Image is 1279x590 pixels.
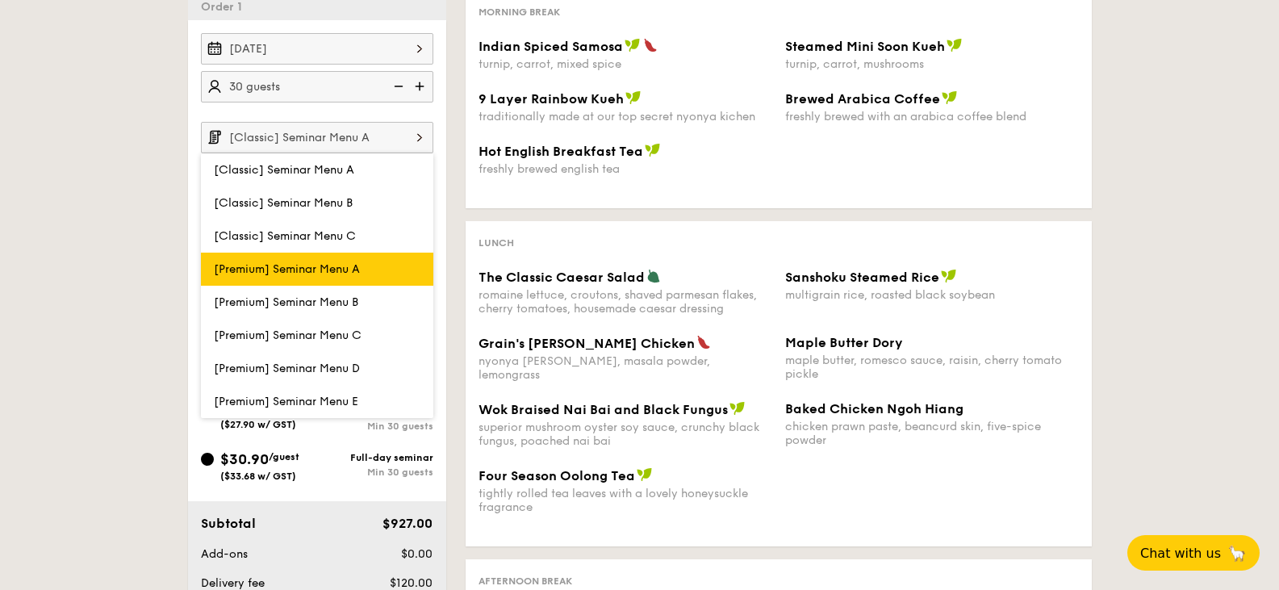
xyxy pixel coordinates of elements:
span: Lunch [479,237,514,249]
div: multigrain rice, roasted black soybean [785,288,1079,302]
div: turnip, carrot, mushrooms [785,57,1079,71]
div: traditionally made at our top secret nyonya kichen [479,110,772,123]
input: Event date [201,33,433,65]
span: $0.00 [401,547,433,561]
img: icon-vegan.f8ff3823.svg [625,90,642,105]
img: icon-vegan.f8ff3823.svg [645,143,661,157]
img: icon-reduce.1d2dbef1.svg [385,71,409,102]
span: 9 Layer Rainbow Kueh [479,91,624,107]
div: tightly rolled tea leaves with a lovely honeysuckle fragrance [479,487,772,514]
div: Full-day seminar [317,452,433,463]
span: [Classic] Seminar Menu C [214,229,356,243]
span: [Classic] Seminar Menu B [214,196,353,210]
span: Brewed Arabica Coffee [785,91,940,107]
span: $120.00 [390,576,433,590]
img: icon-vegan.f8ff3823.svg [729,401,746,416]
img: icon-spicy.37a8142b.svg [643,38,658,52]
span: Grain's [PERSON_NAME] Chicken [479,336,695,351]
div: turnip, carrot, mixed spice [479,57,772,71]
span: Four Season Oolong Tea [479,468,635,483]
span: 🦙 [1227,544,1247,563]
span: Add-ons [201,547,248,561]
span: Baked Chicken Ngoh Hiang [785,401,963,416]
div: maple butter, romesco sauce, raisin, cherry tomato pickle [785,354,1079,381]
span: The Classic Caesar Salad [479,270,645,285]
input: Number of guests [201,71,433,103]
div: Min 30 guests [317,467,433,478]
span: Delivery fee [201,576,265,590]
div: freshly brewed english tea [479,162,772,176]
span: [Premium] Seminar Menu D [214,362,360,375]
span: Wok Braised Nai Bai and Black Fungus [479,402,728,417]
img: icon-chevron-right.3c0dfbd6.svg [406,122,433,153]
span: Steamed Mini Soon Kueh [785,39,945,54]
img: icon-add.58712e84.svg [409,71,433,102]
span: [Premium] Seminar Menu C [214,328,362,342]
span: ($27.90 w/ GST) [220,419,296,430]
div: Min 30 guests [317,421,433,432]
div: superior mushroom oyster soy sauce, crunchy black fungus, poached nai bai [479,421,772,448]
span: $927.00 [382,516,433,531]
img: icon-vegan.f8ff3823.svg [625,38,641,52]
div: chicken prawn paste, beancurd skin, five-spice powder [785,420,1079,447]
span: Hot English Breakfast Tea [479,144,643,159]
img: icon-vegan.f8ff3823.svg [942,90,958,105]
span: ($33.68 w/ GST) [220,471,296,482]
img: icon-vegan.f8ff3823.svg [637,467,653,482]
span: Subtotal [201,516,256,531]
div: nyonya [PERSON_NAME], masala powder, lemongrass [479,354,772,382]
span: Sanshoku Steamed Rice [785,270,939,285]
span: $30.90 [220,450,269,468]
img: icon-vegan.f8ff3823.svg [941,269,957,283]
span: [Premium] Seminar Menu A [214,262,360,276]
span: [Classic] Seminar Menu A [214,163,354,177]
span: Chat with us [1140,546,1221,561]
span: Indian Spiced Samosa [479,39,623,54]
span: Afternoon break [479,575,572,587]
span: /guest [269,451,299,462]
img: icon-vegan.f8ff3823.svg [947,38,963,52]
span: Maple Butter Dory [785,335,903,350]
div: freshly brewed with an arabica coffee blend [785,110,1079,123]
img: icon-vegetarian.fe4039eb.svg [646,269,661,283]
span: Morning break [479,6,560,18]
button: Chat with us🦙 [1127,535,1260,571]
span: [Premium] Seminar Menu E [214,395,358,408]
input: $30.90/guest($33.68 w/ GST)Full-day seminarMin 30 guests [201,453,214,466]
span: [Premium] Seminar Menu B [214,295,358,309]
img: icon-spicy.37a8142b.svg [696,335,711,349]
div: romaine lettuce, croutons, shaved parmesan flakes, cherry tomatoes, housemade caesar dressing [479,288,772,316]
